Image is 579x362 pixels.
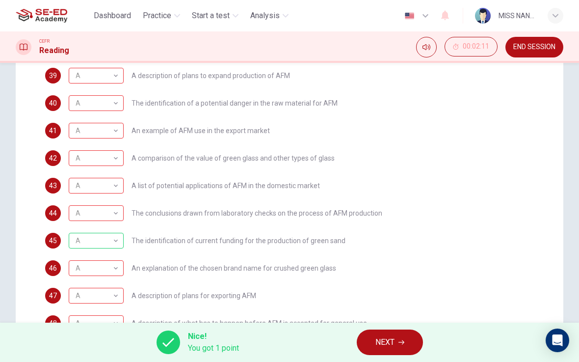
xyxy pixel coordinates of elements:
span: An example of AFM use in the export market [132,127,270,134]
span: 40 [49,100,57,107]
span: An explanation of the chosen brand name for crushed green glass [132,265,336,272]
span: 48 [49,320,57,327]
div: A [69,254,120,282]
button: 00:02:11 [445,37,498,56]
img: Profile picture [475,8,491,24]
div: E [69,315,124,331]
div: A [69,233,124,249]
span: NEXT [375,335,395,349]
span: Start a test [192,10,230,22]
div: A [69,117,120,145]
img: en [403,12,416,20]
span: The identification of current funding for the production of green sand [132,237,345,244]
span: A comparison of the value of green glass and other types of glass [132,155,335,162]
div: D [69,68,124,84]
span: The identification of a potential danger in the raw material for AFM [132,100,338,107]
button: Analysis [246,7,292,25]
div: D [69,178,124,194]
div: A [69,309,120,337]
span: Practice [143,10,171,22]
div: Hide [445,37,498,57]
div: A [69,227,120,255]
button: Dashboard [90,7,135,25]
span: 41 [49,127,57,134]
div: MISS NANNAPAT PLIAMPLUEM [499,10,536,22]
span: You got 1 point [188,342,239,354]
div: Open Intercom Messenger [546,329,569,352]
div: G [69,123,124,139]
span: The conclusions drawn from laboratory checks on the process of AFM production [132,210,382,217]
a: SE-ED Academy logo [16,6,90,26]
span: Nice! [188,331,239,342]
span: 43 [49,182,57,189]
div: A [69,62,120,90]
div: B [69,150,124,166]
span: Analysis [250,10,280,22]
span: 45 [49,237,57,244]
img: SE-ED Academy logo [16,6,67,26]
span: A description of plans to expand production of AFM [132,72,290,79]
span: 00:02:11 [463,43,489,51]
div: C [69,260,124,276]
span: 42 [49,155,57,162]
button: Practice [139,7,184,25]
div: Mute [416,37,437,57]
div: A [69,144,120,172]
div: A [69,172,120,200]
span: 47 [49,292,57,299]
span: A list of potential applications of AFM in the domestic market [132,182,320,189]
span: 46 [49,265,57,272]
div: G [69,288,124,304]
span: 39 [49,72,57,79]
button: Start a test [188,7,242,25]
span: 44 [49,210,57,217]
span: A description of plans for exporting AFM [132,292,256,299]
span: CEFR [39,38,50,45]
button: END SESSION [505,37,563,57]
div: F [69,205,124,221]
span: A description of what has to happen before AFM is accepted for general use [132,320,367,327]
span: END SESSION [513,43,555,51]
h1: Reading [39,45,69,56]
div: E [69,95,124,111]
div: A [69,199,120,227]
button: NEXT [357,330,423,355]
span: Dashboard [94,10,131,22]
div: A [69,89,120,117]
div: A [69,282,120,310]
